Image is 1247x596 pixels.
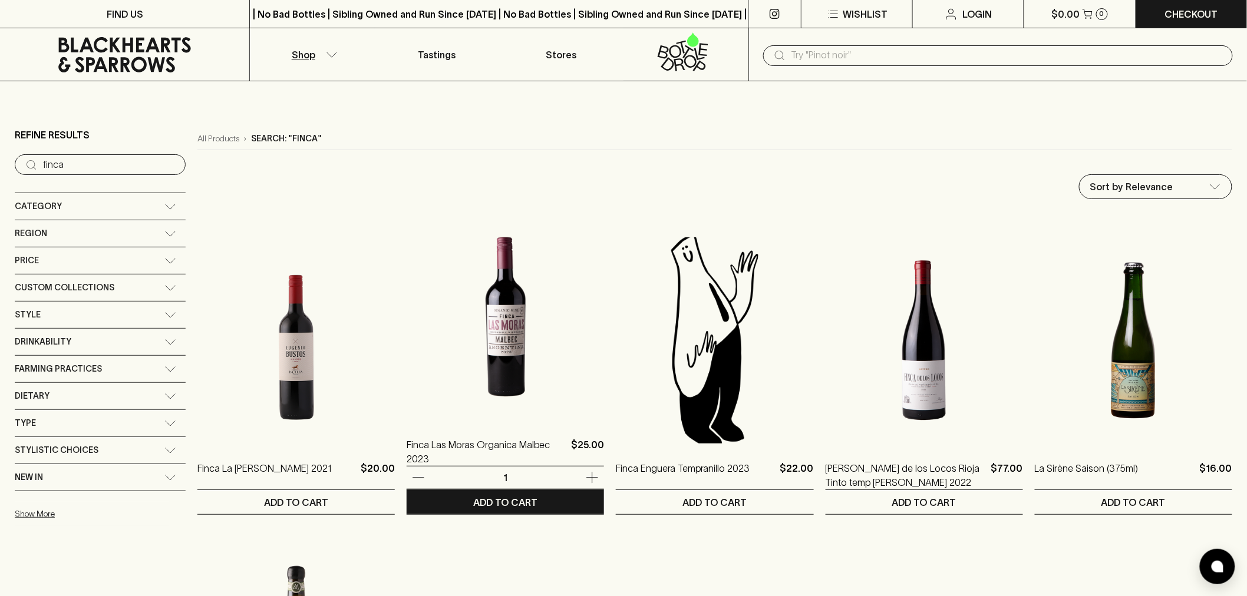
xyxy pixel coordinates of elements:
button: ADD TO CART [616,490,813,514]
a: [PERSON_NAME] de los Locos Rioja Tinto temp [PERSON_NAME] 2022 [826,461,987,489]
input: Try “Pinot noir” [43,155,176,174]
p: 0 [1100,11,1104,17]
img: Artuke Finca de los Locos Rioja Tinto temp Graciano 2022 [826,237,1023,443]
p: Refine Results [15,128,90,142]
div: Style [15,302,186,328]
button: Show More [15,502,169,526]
img: Finca Las Moras Organica Malbec 2023 [407,214,604,420]
p: Login [963,7,992,21]
p: Search: "finca" [251,133,322,145]
p: $25.00 [571,438,604,466]
a: Stores [499,28,623,81]
button: ADD TO CART [1035,490,1232,514]
p: $20.00 [361,461,395,489]
div: Custom Collections [15,274,186,301]
div: Dietary [15,383,186,409]
p: › [244,133,246,145]
p: Shop [292,48,315,62]
button: ADD TO CART [826,490,1023,514]
p: Wishlist [843,7,888,21]
p: Sort by Relevance [1090,180,1173,194]
div: Region [15,220,186,247]
p: ADD TO CART [682,495,747,509]
p: $77.00 [991,461,1023,489]
div: Stylistic Choices [15,437,186,463]
img: Blackhearts & Sparrows Man [616,237,813,443]
span: Custom Collections [15,280,114,295]
img: bubble-icon [1212,561,1223,572]
a: Finca Las Moras Organica Malbec 2023 [407,438,566,466]
p: 1 [491,471,520,484]
button: ADD TO CART [407,490,604,514]
span: Type [15,416,36,431]
span: Stylistic Choices [15,443,98,458]
input: Try "Pinot noir" [791,46,1223,65]
button: Shop [250,28,374,81]
p: FIND US [107,7,143,21]
p: ADD TO CART [264,495,328,509]
div: Type [15,410,186,436]
a: All Products [197,133,239,145]
span: Category [15,199,62,214]
span: Farming Practices [15,362,102,376]
a: Finca La [PERSON_NAME] 2021 [197,461,332,489]
p: $16.00 [1200,461,1232,489]
p: ADD TO CART [473,495,537,509]
div: New In [15,464,186,491]
div: Drinkability [15,329,186,355]
a: Tastings [375,28,499,81]
img: La Sirène Saison (375ml) [1035,237,1232,443]
p: $0.00 [1052,7,1080,21]
span: Region [15,226,47,241]
span: Dietary [15,389,50,403]
span: Style [15,307,41,322]
div: Sort by Relevance [1080,175,1232,198]
button: ADD TO CART [197,490,395,514]
span: Drinkability [15,335,71,349]
a: La Sirène Saison (375ml) [1035,461,1139,489]
p: ADD TO CART [1101,495,1166,509]
img: Finca La Celia Eugenio Bustos Malbec 2021 [197,237,395,443]
a: Finca Enguera Tempranillo 2023 [616,461,750,489]
div: Price [15,247,186,274]
div: Category [15,193,186,220]
p: Stores [546,48,577,62]
p: Tastings [418,48,456,62]
div: Farming Practices [15,356,186,382]
p: Checkout [1165,7,1218,21]
span: Price [15,253,39,268]
p: $22.00 [780,461,814,489]
span: New In [15,470,43,485]
p: ADD TO CART [892,495,956,509]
